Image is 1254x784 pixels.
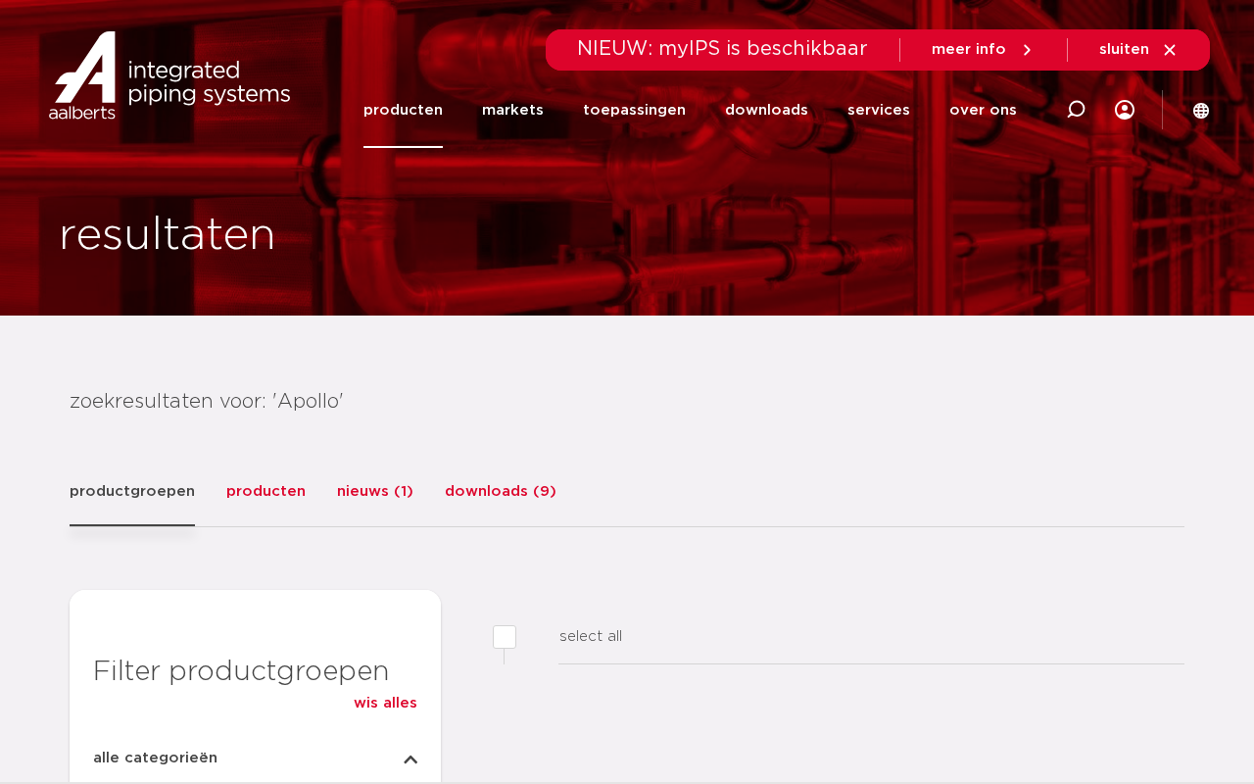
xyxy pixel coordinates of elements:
h3: Filter productgroepen [93,653,417,692]
span: alle categorieën [93,747,217,770]
div: my IPS [1115,88,1134,131]
a: producten [226,480,306,526]
a: meer info [932,41,1036,59]
a: sluiten [1099,41,1179,59]
h4: zoekresultaten voor: 'Apollo' [70,386,1184,417]
span: wis alles [354,696,417,710]
a: downloads (9) [445,480,556,526]
a: toepassingen [583,73,686,148]
a: over ons [949,73,1017,148]
h1: resultaten [59,205,276,268]
input: select all [493,625,516,649]
span: NIEUW: myIPS is beschikbaar [577,39,868,59]
a: downloads [725,73,808,148]
a: services [847,73,910,148]
a: producten [363,73,443,148]
a: markets [482,73,544,148]
button: alle categorieën [93,747,417,770]
a: nieuws (1) [337,480,413,526]
nav: Menu [363,73,1017,148]
a: wis alles [354,692,417,715]
a: productgroepen [70,480,195,526]
span: sluiten [1099,42,1149,57]
span: meer info [932,42,1006,57]
label: select all [493,625,622,649]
